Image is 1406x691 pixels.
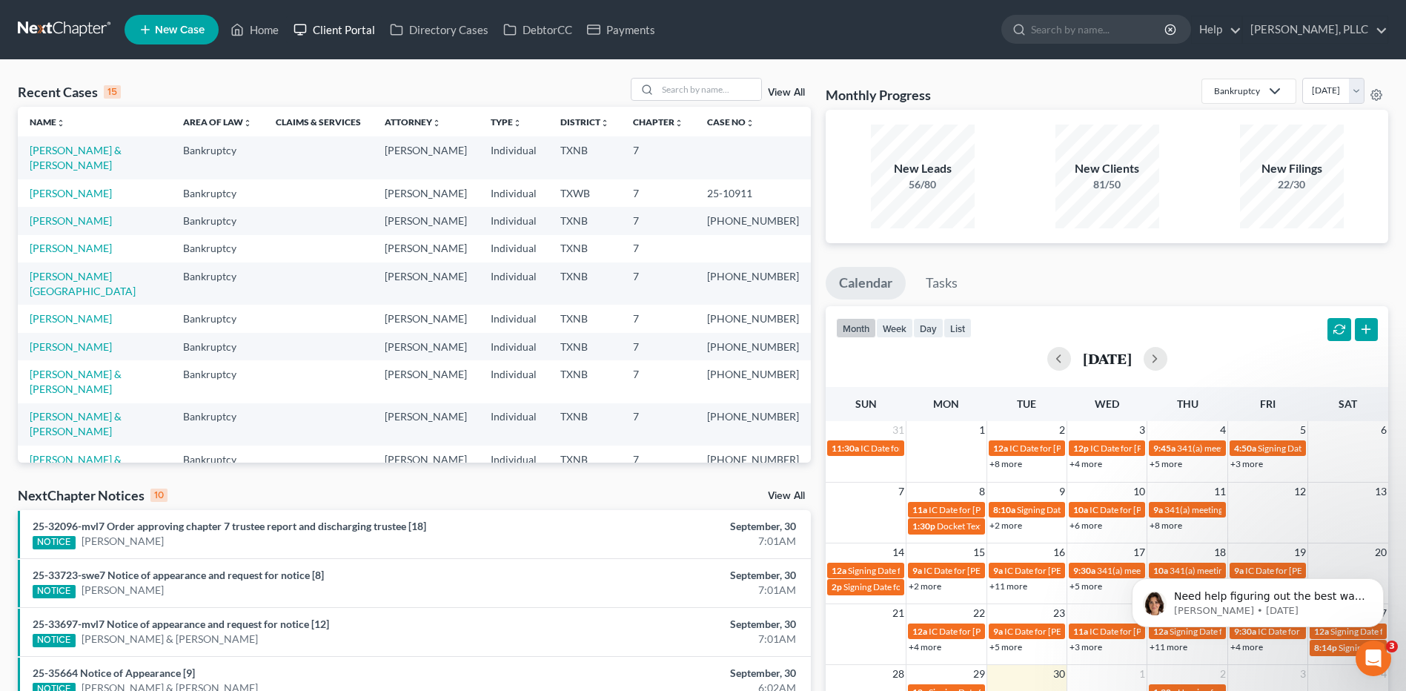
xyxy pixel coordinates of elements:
[479,235,548,262] td: Individual
[1073,504,1088,515] span: 10a
[373,262,479,305] td: [PERSON_NAME]
[1150,458,1182,469] a: +5 more
[82,632,258,647] a: [PERSON_NAME] & [PERSON_NAME]
[1055,160,1159,177] div: New Clients
[621,305,695,332] td: 7
[1373,543,1388,561] span: 20
[695,305,811,332] td: [PHONE_NUMBER]
[695,262,811,305] td: [PHONE_NUMBER]
[551,632,796,647] div: 7:01AM
[64,43,256,128] span: Need help figuring out the best way to enter your client's income? Here's a quick article to show...
[171,446,264,488] td: Bankruptcy
[373,305,479,332] td: [PERSON_NAME]
[385,116,441,128] a: Attorneyunfold_more
[695,207,811,234] td: [PHONE_NUMBER]
[1017,504,1150,515] span: Signing Date for [PERSON_NAME]
[1138,665,1147,683] span: 1
[929,504,1042,515] span: IC Date for [PERSON_NAME]
[1070,581,1102,592] a: +5 more
[695,179,811,207] td: 25-10911
[171,360,264,403] td: Bankruptcy
[551,583,796,598] div: 7:01AM
[18,83,121,101] div: Recent Cases
[1379,421,1388,439] span: 6
[223,16,286,43] a: Home
[876,318,913,338] button: week
[1017,397,1036,410] span: Tue
[1230,458,1263,469] a: +3 more
[479,207,548,234] td: Individual
[1052,543,1067,561] span: 16
[891,604,906,622] span: 21
[1055,177,1159,192] div: 81/50
[171,207,264,234] td: Bankruptcy
[373,446,479,488] td: [PERSON_NAME]
[972,665,986,683] span: 29
[1299,665,1307,683] span: 3
[1234,443,1256,454] span: 4:50a
[1070,520,1102,531] a: +6 more
[600,119,609,128] i: unfold_more
[479,262,548,305] td: Individual
[695,446,811,488] td: [PHONE_NUMBER]
[871,177,975,192] div: 56/80
[548,446,621,488] td: TXNB
[1150,520,1182,531] a: +8 more
[264,107,373,136] th: Claims & Services
[891,665,906,683] span: 28
[551,519,796,534] div: September, 30
[621,403,695,446] td: 7
[1192,16,1241,43] a: Help
[183,116,252,128] a: Area of Lawunfold_more
[171,403,264,446] td: Bankruptcy
[937,520,1137,532] span: Docket Text: for [PERSON_NAME] v. Good Leap LLC
[33,634,76,647] div: NOTICE
[373,403,479,446] td: [PERSON_NAME]
[30,116,65,128] a: Nameunfold_more
[989,641,1022,652] a: +5 more
[548,207,621,234] td: TXNB
[746,119,755,128] i: unfold_more
[1052,665,1067,683] span: 30
[548,179,621,207] td: TXWB
[513,119,522,128] i: unfold_more
[1095,397,1119,410] span: Wed
[1031,16,1167,43] input: Search by name...
[929,626,1042,637] span: IC Date for [PERSON_NAME]
[18,486,168,504] div: NextChapter Notices
[496,16,580,43] a: DebtorCC
[30,368,122,395] a: [PERSON_NAME] & [PERSON_NAME]
[373,179,479,207] td: [PERSON_NAME]
[621,235,695,262] td: 7
[551,617,796,632] div: September, 30
[479,179,548,207] td: Individual
[1218,665,1227,683] span: 2
[1132,483,1147,500] span: 10
[989,458,1022,469] a: +8 more
[826,267,906,300] a: Calendar
[832,581,842,592] span: 2p
[30,242,112,254] a: [PERSON_NAME]
[912,626,927,637] span: 12a
[621,333,695,360] td: 7
[993,565,1003,576] span: 9a
[171,179,264,207] td: Bankruptcy
[1153,504,1163,515] span: 9a
[989,581,1027,592] a: +11 more
[972,543,986,561] span: 15
[621,207,695,234] td: 7
[1214,85,1260,97] div: Bankruptcy
[1153,443,1175,454] span: 9:45a
[373,136,479,179] td: [PERSON_NAME]
[836,318,876,338] button: month
[82,534,164,549] a: [PERSON_NAME]
[580,16,663,43] a: Payments
[1052,604,1067,622] span: 23
[621,446,695,488] td: 7
[33,618,329,630] a: 25-33697-mvl7 Notice of appearance and request for notice [12]
[1073,626,1088,637] span: 11a
[832,565,846,576] span: 12a
[860,443,974,454] span: IC Date for [PERSON_NAME]
[1299,421,1307,439] span: 5
[674,119,683,128] i: unfold_more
